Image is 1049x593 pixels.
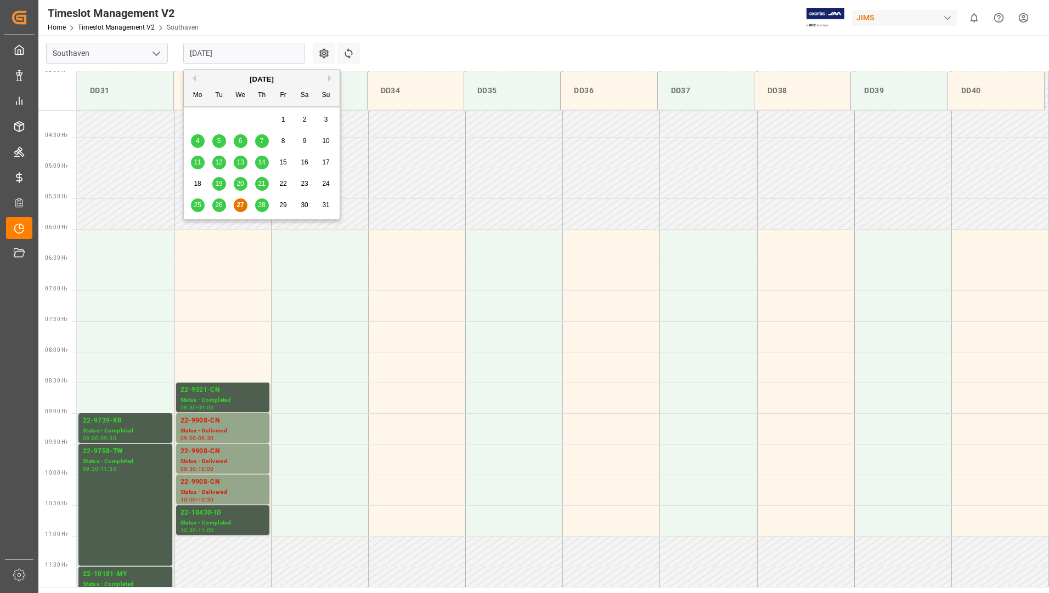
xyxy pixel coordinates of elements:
[277,113,290,127] div: Choose Friday, August 1st, 2025
[78,24,155,31] a: Timeslot Management V2
[83,446,168,457] div: 22-9758-TW
[83,580,168,589] div: Status - Completed
[279,201,286,209] span: 29
[181,497,196,502] div: 10:00
[196,137,200,145] span: 4
[198,436,214,441] div: 09:30
[181,488,265,497] div: Status - Delivered
[181,477,265,488] div: 22-9908-CN
[181,457,265,466] div: Status - Delivered
[83,415,168,426] div: 22-9739-KR
[298,177,312,191] div: Choose Saturday, August 23rd, 2025
[181,528,196,533] div: 10:30
[255,134,269,148] div: Choose Thursday, August 7th, 2025
[763,81,842,101] div: DD38
[194,201,201,209] span: 25
[198,497,214,502] div: 10:30
[258,158,265,166] span: 14
[45,408,67,414] span: 09:00 Hr
[181,518,265,528] div: Status - Completed
[277,177,290,191] div: Choose Friday, August 22nd, 2025
[298,198,312,212] div: Choose Saturday, August 30th, 2025
[191,89,205,102] div: Mo
[860,81,938,101] div: DD39
[234,198,247,212] div: Choose Wednesday, August 27th, 2025
[217,137,221,145] span: 5
[215,180,222,187] span: 19
[45,439,67,445] span: 09:30 Hr
[212,177,226,191] div: Choose Tuesday, August 19th, 2025
[303,137,307,145] span: 9
[255,177,269,191] div: Choose Thursday, August 21st, 2025
[45,286,67,292] span: 07:00 Hr
[277,156,290,169] div: Choose Friday, August 15th, 2025
[45,500,67,506] span: 10:30 Hr
[148,45,164,62] button: open menu
[198,405,214,410] div: 09:00
[181,426,265,436] div: Status - Delivered
[83,466,99,471] div: 09:30
[234,134,247,148] div: Choose Wednesday, August 6th, 2025
[986,5,1011,30] button: Help Center
[212,134,226,148] div: Choose Tuesday, August 5th, 2025
[191,198,205,212] div: Choose Monday, August 25th, 2025
[45,531,67,537] span: 11:00 Hr
[99,466,100,471] div: -
[198,466,214,471] div: 10:00
[83,436,99,441] div: 09:00
[569,81,648,101] div: DD36
[255,89,269,102] div: Th
[181,446,265,457] div: 22-9908-CN
[86,81,165,101] div: DD31
[319,156,333,169] div: Choose Sunday, August 17th, 2025
[277,89,290,102] div: Fr
[45,255,67,261] span: 06:30 Hr
[298,156,312,169] div: Choose Saturday, August 16th, 2025
[45,562,67,568] span: 11:30 Hr
[322,158,329,166] span: 17
[83,457,168,466] div: Status - Completed
[473,81,551,101] div: DD35
[215,158,222,166] span: 12
[281,116,285,123] span: 1
[99,436,100,441] div: -
[48,24,66,31] a: Home
[667,81,745,101] div: DD37
[279,158,286,166] span: 15
[198,528,214,533] div: 11:00
[194,158,201,166] span: 11
[215,201,222,209] span: 26
[45,163,67,169] span: 05:00 Hr
[298,113,312,127] div: Choose Saturday, August 2nd, 2025
[277,134,290,148] div: Choose Friday, August 8th, 2025
[319,89,333,102] div: Su
[852,7,962,28] button: JIMS
[196,436,198,441] div: -
[324,116,328,123] span: 3
[212,156,226,169] div: Choose Tuesday, August 12th, 2025
[303,116,307,123] span: 2
[301,158,308,166] span: 16
[100,466,116,471] div: 11:30
[852,10,957,26] div: JIMS
[236,158,244,166] span: 13
[45,470,67,476] span: 10:00 Hr
[196,466,198,471] div: -
[194,180,201,187] span: 18
[183,81,261,101] div: DD32
[187,109,337,216] div: month 2025-08
[181,466,196,471] div: 09:30
[234,156,247,169] div: Choose Wednesday, August 13th, 2025
[183,43,305,64] input: DD-MM-YYYY
[319,113,333,127] div: Choose Sunday, August 3rd, 2025
[212,198,226,212] div: Choose Tuesday, August 26th, 2025
[376,81,455,101] div: DD34
[45,316,67,322] span: 07:30 Hr
[255,198,269,212] div: Choose Thursday, August 28th, 2025
[191,156,205,169] div: Choose Monday, August 11th, 2025
[100,436,116,441] div: 09:30
[255,156,269,169] div: Choose Thursday, August 14th, 2025
[322,180,329,187] span: 24
[319,177,333,191] div: Choose Sunday, August 24th, 2025
[319,198,333,212] div: Choose Sunday, August 31st, 2025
